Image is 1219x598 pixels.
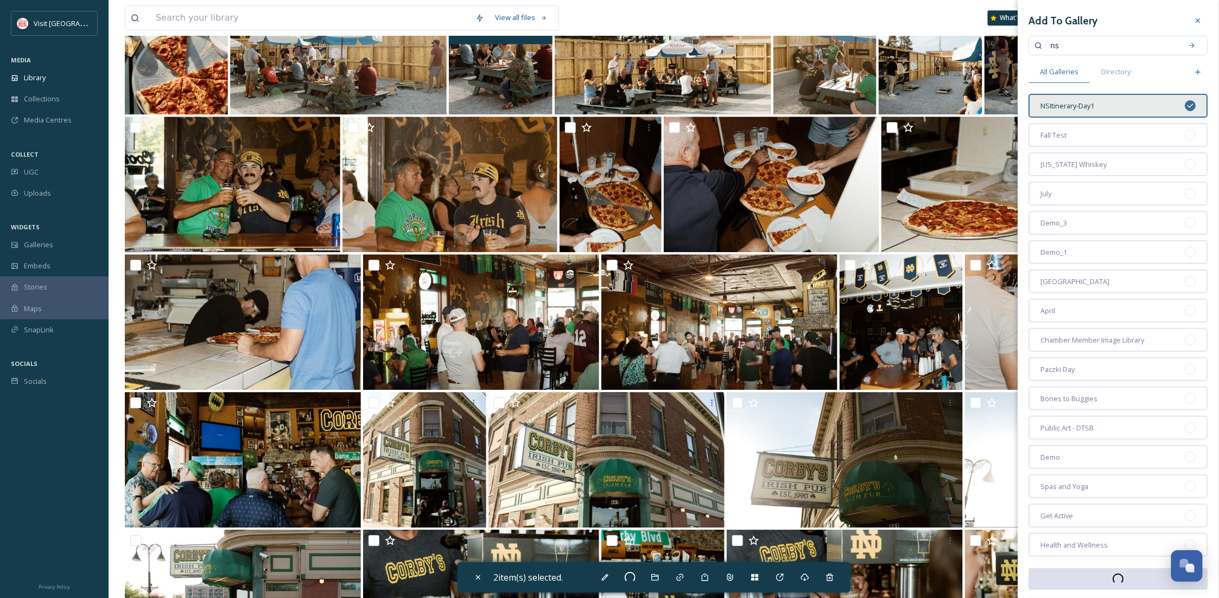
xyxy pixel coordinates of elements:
[39,580,70,593] a: Privacy Policy
[1045,35,1180,56] input: Search
[11,223,40,231] span: WIDGETS
[24,94,60,104] span: Collections
[1041,423,1094,433] span: Public Art - DTSB
[39,583,70,590] span: Privacy Policy
[493,571,563,583] span: 2 item(s) selected.
[1041,511,1074,521] span: Get Active
[1102,67,1131,77] span: Directory
[24,376,47,387] span: Socials
[24,325,54,335] span: SnapLink
[11,56,31,64] span: MEDIA
[1171,550,1203,582] button: Open Chat
[490,7,553,28] a: View all files
[125,117,340,252] img: Corbys-43.jpg
[24,167,39,177] span: UGC
[881,117,1097,252] img: Corbys-39.jpg
[24,115,72,125] span: Media Centres
[1041,130,1067,140] span: Fall Test
[988,10,1042,25] a: What's New
[965,254,1201,390] img: Corbys-34.jpg
[560,117,662,252] img: Corbys-41.jpg
[24,261,50,271] span: Embeds
[601,254,837,390] img: Corbys-33.jpg
[1041,540,1108,550] span: Health and Wellness
[1041,159,1107,170] span: [US_STATE] Whiskey
[24,304,42,314] span: Maps
[1041,277,1110,287] span: [GEOGRAPHIC_DATA]
[1040,67,1079,77] span: All Galleries
[24,240,53,250] span: Galleries
[1041,306,1056,316] span: April
[24,73,46,83] span: Library
[1041,189,1052,199] span: July
[363,392,486,528] img: Corbys-29.jpg
[1041,101,1095,111] span: NSItinerary-Day1
[24,188,51,198] span: Uploads
[150,6,470,30] input: Search your library
[1041,364,1075,375] span: Paczki Day
[1041,335,1145,345] span: Chamber Member Image Library
[1041,247,1068,258] span: Demo_1
[965,392,1201,528] img: Corbys-30.jpg
[342,117,558,252] img: Corbys-42.jpg
[727,392,963,528] img: Corbys-31.jpg
[1029,13,1098,29] h3: Add To Gallery
[11,359,37,368] span: SOCIALS
[24,282,47,292] span: Stories
[1041,481,1089,492] span: Spas and Yoga
[125,254,361,390] img: Corbys-37.jpg
[17,18,28,29] img: vsbm-stackedMISH_CMYKlogo2017.jpg
[1041,394,1098,404] span: Bones to Buggies
[1041,452,1061,462] span: Demo
[34,18,118,28] span: Visit [GEOGRAPHIC_DATA]
[363,254,599,390] img: Corbys-35.jpg
[664,117,879,252] img: Corbys-40.jpg
[488,392,725,528] img: Corbys-28.jpg
[11,150,39,158] span: COLLECT
[840,254,963,390] img: Corbys-36.jpg
[125,392,361,528] img: Corbys-32.jpg
[1041,218,1068,228] span: Demo_3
